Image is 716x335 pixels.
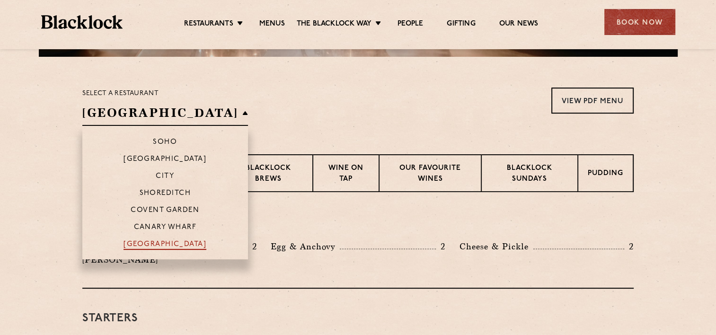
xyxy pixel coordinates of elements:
p: [GEOGRAPHIC_DATA] [124,240,206,250]
a: Menus [259,19,285,30]
a: Gifting [447,19,475,30]
p: Wine on Tap [323,163,369,185]
a: The Blacklock Way [297,19,371,30]
p: Select a restaurant [82,88,248,100]
p: 2 [436,240,445,253]
p: 2 [624,240,634,253]
p: Blacklock Brews [234,163,303,185]
img: BL_Textured_Logo-footer-cropped.svg [41,15,123,29]
h2: [GEOGRAPHIC_DATA] [82,105,248,126]
a: Restaurants [184,19,233,30]
p: Covent Garden [131,206,199,216]
a: Our News [499,19,539,30]
h3: Starters [82,312,634,325]
p: [GEOGRAPHIC_DATA] [124,155,206,165]
a: View PDF Menu [551,88,634,114]
p: Canary Wharf [134,223,196,233]
p: 2 [247,240,256,253]
p: Our favourite wines [389,163,471,185]
p: Soho [153,138,177,148]
p: Cheese & Pickle [460,240,533,253]
div: Book Now [604,9,675,35]
p: Egg & Anchovy [271,240,340,253]
p: Pudding [588,168,623,180]
p: Shoreditch [140,189,191,199]
h3: Pre Chop Bites [82,216,634,228]
p: City [156,172,174,182]
a: People [398,19,423,30]
p: Blacklock Sundays [491,163,568,185]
